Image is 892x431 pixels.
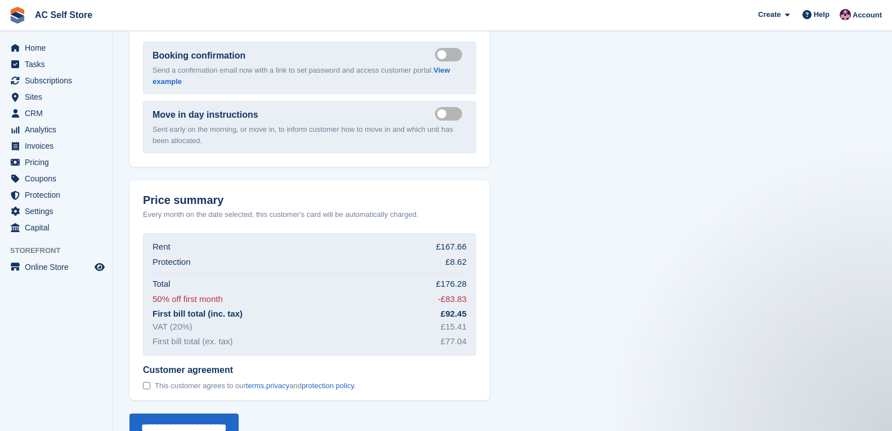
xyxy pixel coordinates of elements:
[438,293,467,306] div: -£83.83
[6,56,106,72] a: menu
[435,54,467,55] label: Send booking confirmation email
[9,7,26,24] img: stora-icon-8386f47178a22dfd0bd8f6a31ec36ba5ce8667c1dd55bd0f319d3a0aa187defe.svg
[25,171,92,186] span: Coupons
[435,113,467,114] label: Send move in day email
[246,381,265,390] a: terms
[153,278,171,291] div: Total
[441,308,467,321] div: £92.45
[93,260,106,274] a: Preview store
[853,10,882,21] span: Account
[25,89,92,105] span: Sites
[10,245,112,256] span: Storefront
[25,220,92,236] span: Capital
[25,154,92,170] span: Pricing
[153,49,245,63] label: Booking confirmation
[436,278,467,291] div: £176.28
[6,89,106,105] a: menu
[6,154,106,170] a: menu
[436,241,467,254] div: £167.66
[441,321,467,334] div: £15.41
[143,194,476,207] h2: Price summary
[25,138,92,154] span: Invoices
[25,122,92,137] span: Analytics
[153,124,467,146] p: Sent early on the morning, or move in, to inform customer how to move in and which unit has been ...
[153,335,233,348] div: First bill total (ex. tax)
[814,9,830,20] span: Help
[25,56,92,72] span: Tasks
[6,259,106,275] a: menu
[153,66,450,86] a: View example
[266,381,289,390] a: privacy
[143,365,356,376] span: Customer agreement
[153,65,467,87] p: Send a confirmation email now with a link to set password and access customer portal.
[153,108,258,122] label: Move in day instructions
[155,381,356,390] span: This customer agrees to our , and .
[153,293,223,306] div: 50% off first month
[758,9,781,20] span: Create
[6,203,106,219] a: menu
[6,187,106,203] a: menu
[25,187,92,203] span: Protection
[6,220,106,236] a: menu
[30,6,97,24] a: AC Self Store
[25,105,92,121] span: CRM
[143,209,419,220] p: Every month on the date selected, this customer's card will be automatically charged.
[143,382,150,389] input: Customer agreement This customer agrees to ourterms,privacyandprotection policy.
[6,138,106,154] a: menu
[6,73,106,88] a: menu
[6,105,106,121] a: menu
[153,308,243,321] div: First bill total (inc. tax)
[6,122,106,137] a: menu
[153,241,171,254] div: Rent
[302,381,354,390] a: protection policy
[441,335,467,348] div: £77.04
[153,256,191,269] div: Protection
[153,321,192,334] div: VAT (20%)
[840,9,851,20] img: Ted Cox
[25,259,92,275] span: Online Store
[25,73,92,88] span: Subscriptions
[25,203,92,219] span: Settings
[25,40,92,56] span: Home
[6,171,106,186] a: menu
[445,256,467,269] div: £8.62
[6,40,106,56] a: menu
